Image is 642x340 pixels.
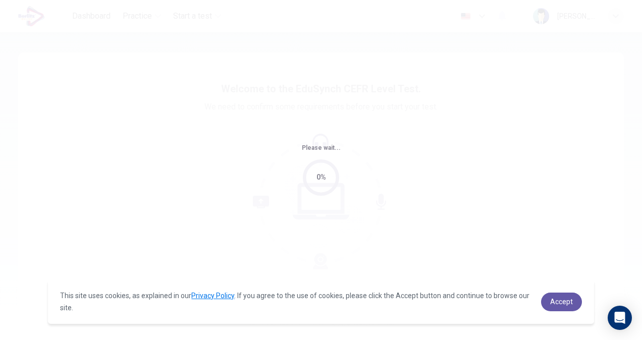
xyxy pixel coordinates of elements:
[608,306,632,330] div: Open Intercom Messenger
[302,144,341,151] span: Please wait...
[541,293,582,311] a: dismiss cookie message
[550,298,573,306] span: Accept
[191,292,234,300] a: Privacy Policy
[48,279,594,324] div: cookieconsent
[60,292,529,312] span: This site uses cookies, as explained in our . If you agree to the use of cookies, please click th...
[316,172,326,183] div: 0%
